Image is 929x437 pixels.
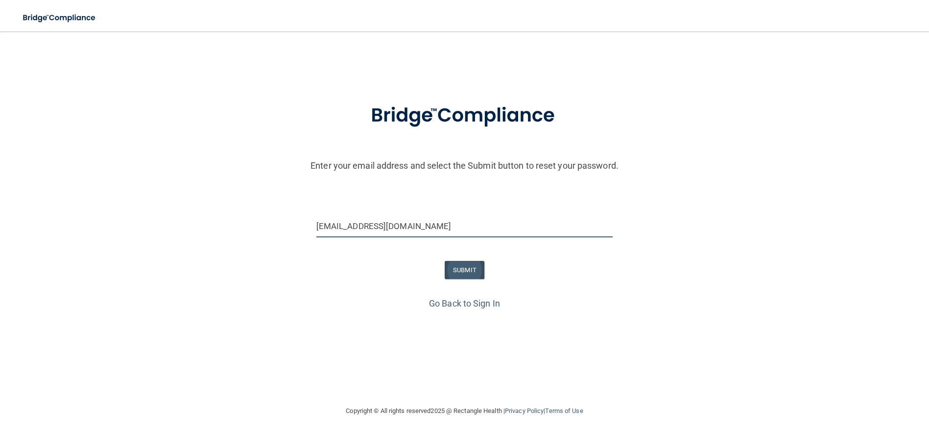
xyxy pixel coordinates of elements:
div: Copyright © All rights reserved 2025 @ Rectangle Health | | [286,395,643,427]
img: bridge_compliance_login_screen.278c3ca4.svg [351,90,579,141]
a: Go Back to Sign In [429,298,500,308]
a: Privacy Policy [505,407,544,414]
img: bridge_compliance_login_screen.278c3ca4.svg [15,8,105,28]
button: SUBMIT [445,261,484,279]
a: Terms of Use [545,407,583,414]
input: Email [316,215,613,237]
